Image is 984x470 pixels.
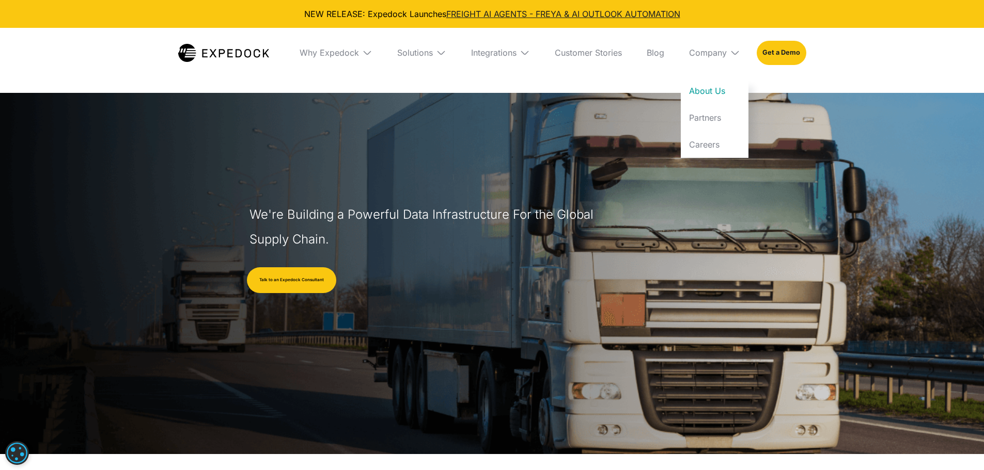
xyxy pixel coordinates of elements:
div: Solutions [389,28,455,77]
a: Customer Stories [546,28,630,77]
a: Blog [638,28,673,77]
div: Integrations [463,28,538,77]
h1: We're Building a Powerful Data Infrastructure For the Global Supply Chain. [249,202,599,252]
a: Talk to an Expedock Consultant [247,267,336,293]
a: FREIGHT AI AGENTS - FREYA & AI OUTLOOK AUTOMATION [446,9,680,19]
a: Get a Demo [757,41,806,64]
div: Solutions [397,47,433,58]
nav: Company [681,77,748,158]
a: About Us [681,77,748,104]
div: Integrations [471,47,517,58]
iframe: To enrich screen reader interactions, please activate Accessibility in Grammarly extension settings [812,359,984,470]
a: Partners [681,104,748,131]
a: Careers [681,131,748,158]
div: NEW RELEASE: Expedock Launches [8,8,976,20]
div: Why Expedock [300,47,359,58]
div: Company [681,28,748,77]
div: Chat Widget [812,359,984,470]
div: Company [689,47,727,58]
div: Why Expedock [291,28,381,77]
